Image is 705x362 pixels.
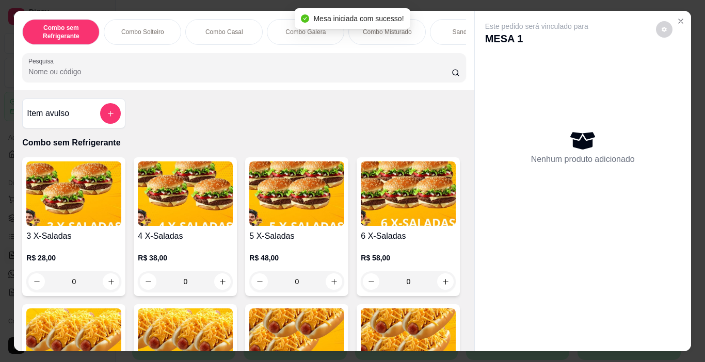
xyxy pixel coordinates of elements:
p: Nenhum produto adicionado [531,153,635,166]
p: R$ 58,00 [361,253,456,263]
h4: 3 X-Saladas [26,230,121,242]
p: Combo Misturado [363,28,412,36]
p: Este pedido será vinculado para [485,21,588,31]
label: Pesquisa [28,57,57,65]
p: Combo sem Refrigerante [31,24,91,40]
p: R$ 38,00 [138,253,233,263]
button: decrease-product-quantity [140,273,156,290]
button: increase-product-quantity [326,273,342,290]
p: Combo Galera [285,28,326,36]
p: Combo Solteiro [121,28,164,36]
button: increase-product-quantity [214,273,231,290]
p: R$ 28,00 [26,253,121,263]
input: Pesquisa [28,67,452,77]
h4: 4 X-Saladas [138,230,233,242]
button: decrease-product-quantity [28,273,45,290]
p: Combo Casal [205,28,243,36]
button: add-separate-item [100,103,121,124]
h4: 5 X-Saladas [249,230,344,242]
img: product-image [138,161,233,226]
p: R$ 48,00 [249,253,344,263]
button: increase-product-quantity [103,273,119,290]
p: Combo sem Refrigerante [22,137,466,149]
p: MESA 1 [485,31,588,46]
button: decrease-product-quantity [656,21,672,38]
p: Sanduíches [453,28,485,36]
img: product-image [26,161,121,226]
span: check-circle [301,14,309,23]
button: decrease-product-quantity [251,273,268,290]
button: increase-product-quantity [437,273,454,290]
h4: Item avulso [27,107,69,120]
img: product-image [361,161,456,226]
img: product-image [249,161,344,226]
h4: 6 X-Saladas [361,230,456,242]
button: Close [672,13,689,29]
span: Mesa iniciada com sucesso! [313,14,404,23]
button: decrease-product-quantity [363,273,379,290]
